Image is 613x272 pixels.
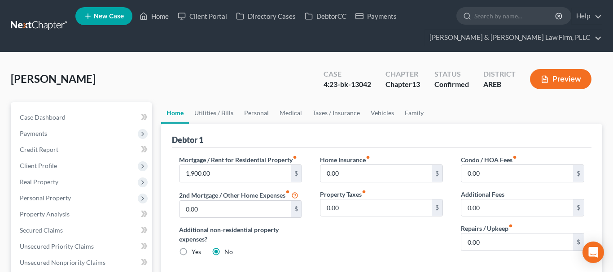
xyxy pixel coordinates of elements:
[13,142,152,158] a: Credit Report
[307,102,365,124] a: Taxes / Insurance
[20,194,71,202] span: Personal Property
[180,201,291,218] input: --
[20,113,66,121] span: Case Dashboard
[232,8,300,24] a: Directory Cases
[13,206,152,222] a: Property Analysis
[20,259,105,266] span: Unsecured Nonpriority Claims
[300,8,351,24] a: DebtorCC
[161,102,189,124] a: Home
[461,190,504,199] label: Additional Fees
[20,178,58,186] span: Real Property
[432,165,442,182] div: $
[291,165,302,182] div: $
[461,199,573,216] input: --
[320,155,370,164] label: Home Insurance
[461,155,517,164] label: Condo / HOA Fees
[461,165,573,182] input: --
[572,8,602,24] a: Help
[20,210,70,218] span: Property Analysis
[11,72,96,85] span: [PERSON_NAME]
[13,222,152,238] a: Secured Claims
[20,130,47,137] span: Payments
[293,155,297,160] i: fiber_manual_record
[173,8,232,24] a: Client Portal
[172,134,203,145] div: Debtor 1
[425,30,602,46] a: [PERSON_NAME] & [PERSON_NAME] Law Firm, PLLC
[13,109,152,125] a: Case Dashboard
[320,190,366,199] label: Property Taxes
[285,190,290,194] i: fiber_manual_record
[573,199,584,216] div: $
[432,199,442,216] div: $
[274,102,307,124] a: Medical
[483,69,516,79] div: District
[13,255,152,271] a: Unsecured Nonpriority Claims
[412,80,420,88] span: 13
[324,79,371,90] div: 4:23-bk-13042
[189,102,239,124] a: Utilities / Bills
[20,242,94,250] span: Unsecured Priority Claims
[224,247,233,256] label: No
[239,102,274,124] a: Personal
[434,69,469,79] div: Status
[192,247,201,256] label: Yes
[582,242,604,263] div: Open Intercom Messenger
[94,13,124,20] span: New Case
[385,69,420,79] div: Chapter
[320,165,432,182] input: --
[179,190,298,200] label: 2nd Mortgage / Other Home Expenses
[434,79,469,90] div: Confirmed
[461,233,573,250] input: --
[512,155,517,160] i: fiber_manual_record
[365,102,399,124] a: Vehicles
[399,102,429,124] a: Family
[385,79,420,90] div: Chapter
[20,226,63,234] span: Secured Claims
[530,69,591,89] button: Preview
[351,8,401,24] a: Payments
[324,69,371,79] div: Case
[20,162,57,169] span: Client Profile
[320,199,432,216] input: --
[291,201,302,218] div: $
[474,8,556,24] input: Search by name...
[573,233,584,250] div: $
[180,165,291,182] input: --
[179,155,297,164] label: Mortgage / Rent for Residential Property
[461,224,513,233] label: Repairs / Upkeep
[508,224,513,228] i: fiber_manual_record
[366,155,370,160] i: fiber_manual_record
[483,79,516,90] div: AREB
[362,190,366,194] i: fiber_manual_record
[573,165,584,182] div: $
[179,225,302,244] label: Additional non-residential property expenses?
[13,238,152,255] a: Unsecured Priority Claims
[20,146,58,153] span: Credit Report
[135,8,173,24] a: Home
